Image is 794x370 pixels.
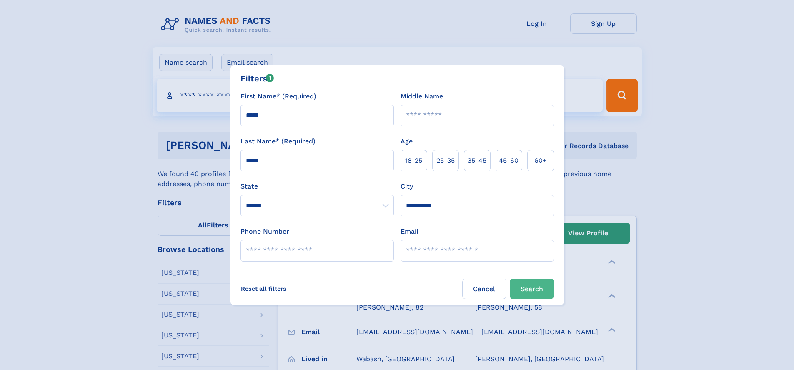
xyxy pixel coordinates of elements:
[534,156,547,166] span: 60+
[499,156,518,166] span: 45‑60
[240,91,316,101] label: First Name* (Required)
[510,279,554,299] button: Search
[468,156,486,166] span: 35‑45
[401,136,413,146] label: Age
[401,181,413,191] label: City
[462,279,506,299] label: Cancel
[401,91,443,101] label: Middle Name
[240,72,274,85] div: Filters
[240,136,316,146] label: Last Name* (Required)
[401,227,418,237] label: Email
[240,181,394,191] label: State
[405,156,422,166] span: 18‑25
[240,227,289,237] label: Phone Number
[235,279,292,299] label: Reset all filters
[436,156,455,166] span: 25‑35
